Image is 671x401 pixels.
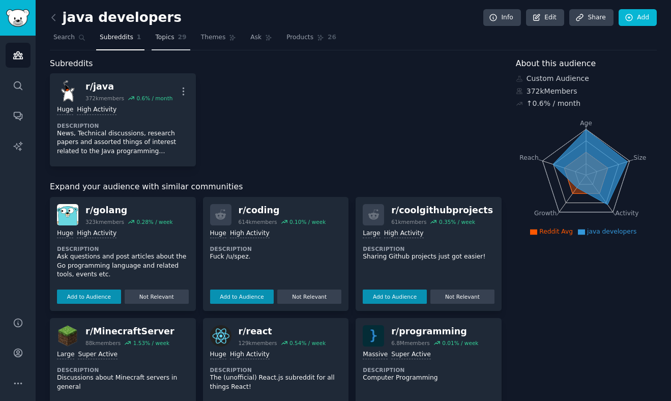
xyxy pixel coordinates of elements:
[210,245,342,252] dt: Description
[239,218,277,225] div: 614k members
[391,339,430,347] div: 6.8M members
[442,339,478,347] div: 0.01 % / week
[136,218,172,225] div: 0.28 % / week
[516,58,596,70] span: About this audience
[77,229,116,239] div: High Activity
[247,30,276,50] a: Ask
[210,374,342,391] p: The (unofficial) React.js subreddit for all things React!
[57,325,78,347] img: MinecraftServer
[289,339,326,347] div: 0.54 % / week
[50,30,89,50] a: Search
[283,30,340,50] a: Products26
[85,204,173,217] div: r/ golang
[57,290,121,304] button: Add to Audience
[250,33,261,42] span: Ask
[430,290,494,304] button: Not Relevant
[277,290,341,304] button: Not Relevant
[85,218,124,225] div: 323k members
[50,73,196,166] a: javar/java372kmembers0.6% / monthHugeHigh ActivityDescriptionNews, Technical discussions, researc...
[526,9,564,26] a: Edit
[210,229,226,239] div: Huge
[519,154,539,161] tspan: Reach
[516,73,657,84] div: Custom Audience
[239,204,326,217] div: r/ coding
[136,95,172,102] div: 0.6 % / month
[384,229,424,239] div: High Activity
[391,218,426,225] div: 61k members
[391,350,431,360] div: Super Active
[230,229,270,239] div: High Activity
[363,325,384,347] img: programming
[619,9,657,26] a: Add
[100,33,133,42] span: Subreddits
[50,181,243,193] span: Expand your audience with similar communities
[57,129,189,156] p: News, Technical discussions, research papers and assorted things of interest related to the Java ...
[587,228,636,235] span: java developers
[210,325,231,347] img: react
[137,33,141,42] span: 1
[85,325,174,338] div: r/ MinecraftServer
[125,290,189,304] button: Not Relevant
[210,366,342,374] dt: Description
[50,10,182,26] h2: java developers
[289,218,326,225] div: 0.10 % / week
[534,210,557,217] tspan: Growth
[210,252,342,262] p: Fuck /u/spez.
[152,30,190,50] a: Topics29
[363,290,427,304] button: Add to Audience
[569,9,613,26] a: Share
[85,95,124,102] div: 372k members
[6,9,30,27] img: GummySearch logo
[633,154,646,161] tspan: Size
[53,33,75,42] span: Search
[57,105,73,115] div: Huge
[57,245,189,252] dt: Description
[155,33,174,42] span: Topics
[391,325,478,338] div: r/ programming
[96,30,144,50] a: Subreddits1
[239,325,326,338] div: r/ react
[57,229,73,239] div: Huge
[50,58,93,70] span: Subreddits
[363,374,494,383] p: Computer Programming
[57,204,78,225] img: golang
[363,252,494,262] p: Sharing Github projects just got easier!
[57,366,189,374] dt: Description
[516,86,657,97] div: 372k Members
[133,339,169,347] div: 1.53 % / week
[85,339,121,347] div: 88k members
[210,290,274,304] button: Add to Audience
[615,210,638,217] tspan: Activity
[483,9,521,26] a: Info
[527,98,580,109] div: ↑ 0.6 % / month
[57,122,189,129] dt: Description
[286,33,313,42] span: Products
[363,366,494,374] dt: Description
[230,350,270,360] div: High Activity
[439,218,475,225] div: 0.35 % / week
[85,80,172,93] div: r/ java
[178,33,187,42] span: 29
[77,105,116,115] div: High Activity
[363,350,388,360] div: Massive
[239,339,277,347] div: 129k members
[363,229,380,239] div: Large
[78,350,118,360] div: Super Active
[201,33,226,42] span: Themes
[197,30,240,50] a: Themes
[57,80,78,102] img: java
[363,245,494,252] dt: Description
[328,33,336,42] span: 26
[57,350,74,360] div: Large
[57,374,189,391] p: Discussions about Minecraft servers in general
[210,350,226,360] div: Huge
[57,252,189,279] p: Ask questions and post articles about the Go programming language and related tools, events etc.
[391,204,493,217] div: r/ coolgithubprojects
[539,228,573,235] span: Reddit Avg
[580,120,592,127] tspan: Age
